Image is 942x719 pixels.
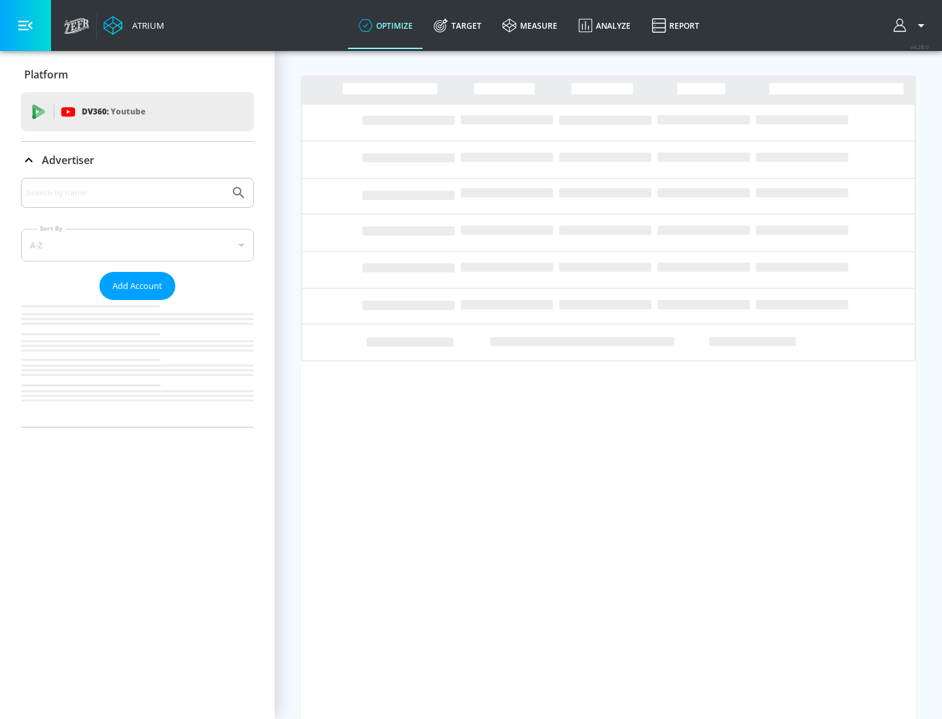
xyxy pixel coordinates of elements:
a: Atrium [103,16,164,35]
nav: list of Advertiser [21,300,254,427]
span: Add Account [113,278,162,293]
p: Youtube [111,105,145,118]
p: Platform [24,67,68,82]
div: Advertiser [21,178,254,427]
label: Sort By [37,224,65,233]
div: Atrium [127,20,164,31]
div: A-Z [21,229,254,261]
div: Platform [21,56,254,93]
div: Advertiser [21,142,254,178]
div: DV360: Youtube [21,92,254,131]
a: measure [492,2,568,49]
a: Report [641,2,710,49]
a: Analyze [568,2,641,49]
a: Target [423,2,492,49]
a: optimize [348,2,423,49]
span: v 4.28.0 [911,43,929,50]
button: Add Account [99,272,175,300]
p: DV360: [82,105,145,119]
p: Advertiser [42,153,94,167]
input: Search by name [26,184,224,201]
